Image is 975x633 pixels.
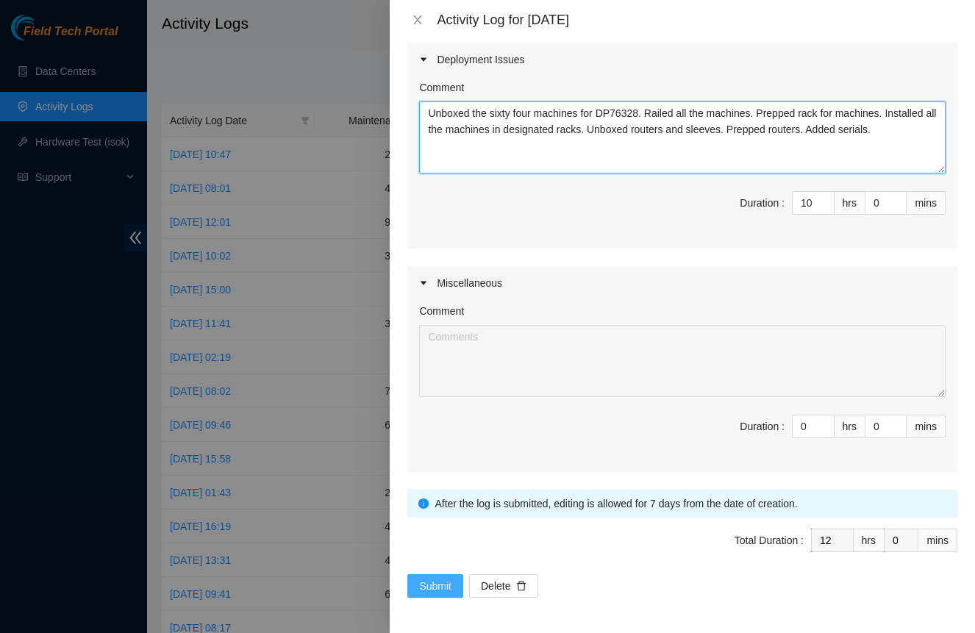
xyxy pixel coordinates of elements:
span: delete [516,581,526,593]
textarea: Comment [419,101,946,174]
label: Comment [419,79,464,96]
button: Close [407,13,428,27]
div: Deployment Issues [407,43,957,76]
div: Total Duration : [735,532,804,548]
div: hrs [835,415,865,438]
div: Miscellaneous [407,266,957,300]
span: close [412,14,424,26]
textarea: Comment [419,325,946,397]
div: mins [918,529,957,552]
div: Activity Log for [DATE] [437,12,957,28]
div: mins [907,191,946,215]
div: After the log is submitted, editing is allowed for 7 days from the date of creation. [435,496,946,512]
span: info-circle [418,498,429,509]
span: Delete [481,578,510,594]
span: Submit [419,578,451,594]
div: mins [907,415,946,438]
span: caret-right [419,279,428,287]
div: hrs [854,529,885,552]
div: Duration : [740,195,785,211]
button: Submit [407,574,463,598]
div: hrs [835,191,865,215]
button: Deletedelete [469,574,538,598]
label: Comment [419,303,464,319]
span: caret-right [419,55,428,64]
div: Duration : [740,418,785,434]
